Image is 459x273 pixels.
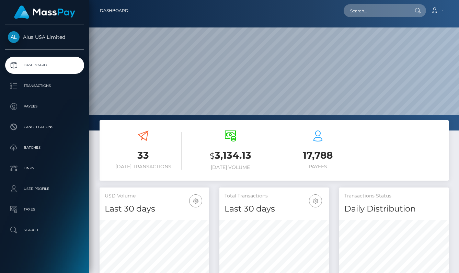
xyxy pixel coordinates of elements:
a: Payees [5,98,84,115]
p: Transactions [8,81,81,91]
img: MassPay Logo [14,5,75,19]
a: User Profile [5,180,84,197]
h6: [DATE] Transactions [105,164,182,170]
a: Transactions [5,77,84,94]
a: Batches [5,139,84,156]
input: Search... [344,4,408,17]
h4: Last 30 days [225,203,324,215]
h4: Last 30 days [105,203,204,215]
a: Cancellations [5,118,84,136]
p: Cancellations [8,122,81,132]
p: Dashboard [8,60,81,70]
img: Alua USA Limited [8,31,20,43]
p: Payees [8,101,81,112]
h6: Payees [279,164,356,170]
a: Dashboard [100,3,128,18]
p: Search [8,225,81,235]
a: Dashboard [5,57,84,74]
span: Alua USA Limited [5,34,84,40]
h5: Total Transactions [225,193,324,200]
h6: [DATE] Volume [192,164,269,170]
h4: Daily Distribution [344,203,444,215]
p: Links [8,163,81,173]
a: Links [5,160,84,177]
p: Taxes [8,204,81,215]
h5: USD Volume [105,193,204,200]
a: Taxes [5,201,84,218]
h3: 17,788 [279,149,356,162]
p: User Profile [8,184,81,194]
h5: Transactions Status [344,193,444,200]
a: Search [5,221,84,239]
h3: 3,134.13 [192,149,269,163]
small: $ [210,151,215,161]
h3: 33 [105,149,182,162]
p: Batches [8,143,81,153]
